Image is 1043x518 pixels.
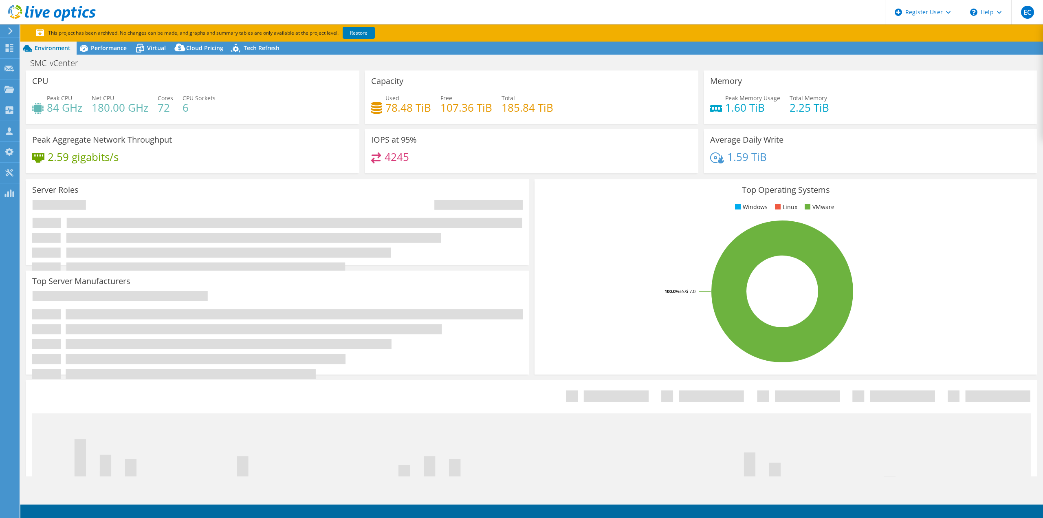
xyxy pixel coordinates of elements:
[371,135,417,144] h3: IOPS at 95%
[440,103,492,112] h4: 107.36 TiB
[32,77,48,86] h3: CPU
[502,94,515,102] span: Total
[183,103,216,112] h4: 6
[725,103,780,112] h4: 1.60 TiB
[970,9,977,16] svg: \n
[92,103,148,112] h4: 180.00 GHz
[32,185,79,194] h3: Server Roles
[790,103,829,112] h4: 2.25 TiB
[803,203,834,212] li: VMware
[385,152,409,161] h4: 4245
[727,152,767,161] h4: 1.59 TiB
[385,103,431,112] h4: 78.48 TiB
[47,94,72,102] span: Peak CPU
[147,44,166,52] span: Virtual
[502,103,553,112] h4: 185.84 TiB
[186,44,223,52] span: Cloud Pricing
[244,44,279,52] span: Tech Refresh
[710,77,742,86] h3: Memory
[32,277,130,286] h3: Top Server Manufacturers
[36,29,435,37] p: This project has been archived. No changes can be made, and graphs and summary tables are only av...
[1021,6,1034,19] span: EC
[32,135,172,144] h3: Peak Aggregate Network Throughput
[790,94,827,102] span: Total Memory
[680,288,695,294] tspan: ESXi 7.0
[440,94,452,102] span: Free
[371,77,403,86] h3: Capacity
[91,44,127,52] span: Performance
[48,152,119,161] h4: 2.59 gigabits/s
[92,94,114,102] span: Net CPU
[725,94,780,102] span: Peak Memory Usage
[35,44,70,52] span: Environment
[183,94,216,102] span: CPU Sockets
[158,103,173,112] h4: 72
[158,94,173,102] span: Cores
[385,94,399,102] span: Used
[710,135,783,144] h3: Average Daily Write
[733,203,768,212] li: Windows
[47,103,82,112] h4: 84 GHz
[26,59,91,68] h1: SMC_vCenter
[773,203,797,212] li: Linux
[541,185,1031,194] h3: Top Operating Systems
[665,288,680,294] tspan: 100.0%
[343,27,375,39] a: Restore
